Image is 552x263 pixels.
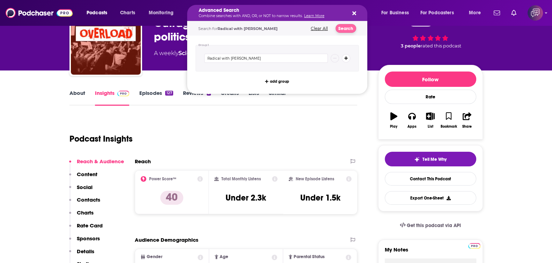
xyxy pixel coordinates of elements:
button: Social [69,184,93,197]
p: Content [77,171,97,178]
img: Podchaser - Follow, Share and Rate Podcasts [6,6,73,20]
a: Learn More [304,14,324,18]
div: Bookmark [440,125,457,129]
div: Search podcasts, credits, & more... [194,5,374,21]
button: open menu [464,7,490,18]
button: Search [336,24,356,33]
button: open menu [82,7,116,18]
button: Export One-Sheet [385,191,476,205]
button: Details [69,248,94,261]
button: Apps [403,108,421,133]
a: Show notifications dropdown [508,7,519,19]
img: Outrage Overload: Rethinking politics, division, and media [71,5,141,75]
p: Sponsors [77,235,100,242]
button: Show profile menu [528,5,543,21]
button: open menu [416,7,464,18]
img: Podchaser Pro [468,243,480,249]
a: Reviews3 [183,90,211,106]
h2: Audience Demographics [135,236,198,243]
span: add group [270,80,289,83]
span: Get this podcast via API [407,223,461,228]
h2: New Episode Listens [296,176,334,181]
div: Apps [407,125,417,129]
h2: Power Score™ [149,176,176,181]
p: Combine searches with AND, OR, or NOT to narrow results. [199,14,345,18]
span: Tell Me Why [422,157,447,162]
p: Contacts [77,196,100,203]
button: Content [69,171,97,184]
span: Radical with [PERSON_NAME] [218,26,278,31]
a: Pro website [468,242,480,249]
a: Show notifications dropdown [491,7,503,19]
button: Follow [385,72,476,87]
div: 40 3 peoplerated this podcast [378,10,483,53]
h1: Podcast Insights [69,134,133,144]
a: Contact This Podcast [385,172,476,186]
button: add group [263,77,291,85]
span: Podcasts [87,8,107,18]
a: Get this podcast via API [394,217,467,234]
div: Rate [385,90,476,104]
span: Charts [120,8,135,18]
div: Share [462,125,472,129]
span: rated this podcast [421,43,461,48]
button: Play [385,108,403,133]
span: Parental Status [294,255,325,259]
p: Rate Card [77,222,103,229]
h3: Under 2.3k [226,193,266,203]
span: For Business [381,8,409,18]
img: tell me why sparkle [414,157,420,162]
h4: Group 1 [198,44,209,47]
h5: Advanced Search [199,8,345,13]
div: Play [390,125,397,129]
p: Details [77,248,94,255]
p: Social [77,184,93,190]
h3: Under 1.5k [300,193,340,203]
a: Credits [221,90,239,106]
a: Charts [116,7,139,18]
span: Search for [198,26,278,31]
button: open menu [376,7,418,18]
a: InsightsPodchaser Pro [95,90,130,106]
button: Clear All [309,26,330,31]
a: Similar [269,90,286,106]
img: User Profile [528,5,543,21]
span: Logged in as corioliscompany [528,5,543,21]
button: Sponsors [69,235,100,248]
label: My Notes [385,246,476,258]
a: Science [178,50,201,57]
p: Charts [77,209,94,216]
span: Gender [147,255,162,259]
button: Bookmark [440,108,458,133]
span: More [469,8,481,18]
a: Lists [249,90,259,106]
img: Podchaser Pro [117,91,130,96]
p: 40 [160,191,183,205]
button: Share [458,108,476,133]
p: Reach & Audience [77,158,124,165]
div: A weekly podcast [154,49,300,58]
button: tell me why sparkleTell Me Why [385,152,476,166]
span: 3 people [401,43,421,48]
h2: Total Monthly Listens [221,176,261,181]
span: Monitoring [149,8,174,18]
button: Rate Card [69,222,103,235]
div: List [428,125,433,129]
div: 127 [165,91,173,96]
span: Age [220,255,228,259]
button: Reach & Audience [69,158,124,171]
span: For Podcasters [420,8,454,18]
button: Contacts [69,196,100,209]
button: Charts [69,209,94,222]
input: Type a keyword or phrase... [204,54,328,63]
a: About [69,90,85,106]
button: open menu [144,7,183,18]
a: Episodes127 [139,90,173,106]
button: List [421,108,439,133]
h2: Reach [135,158,151,165]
